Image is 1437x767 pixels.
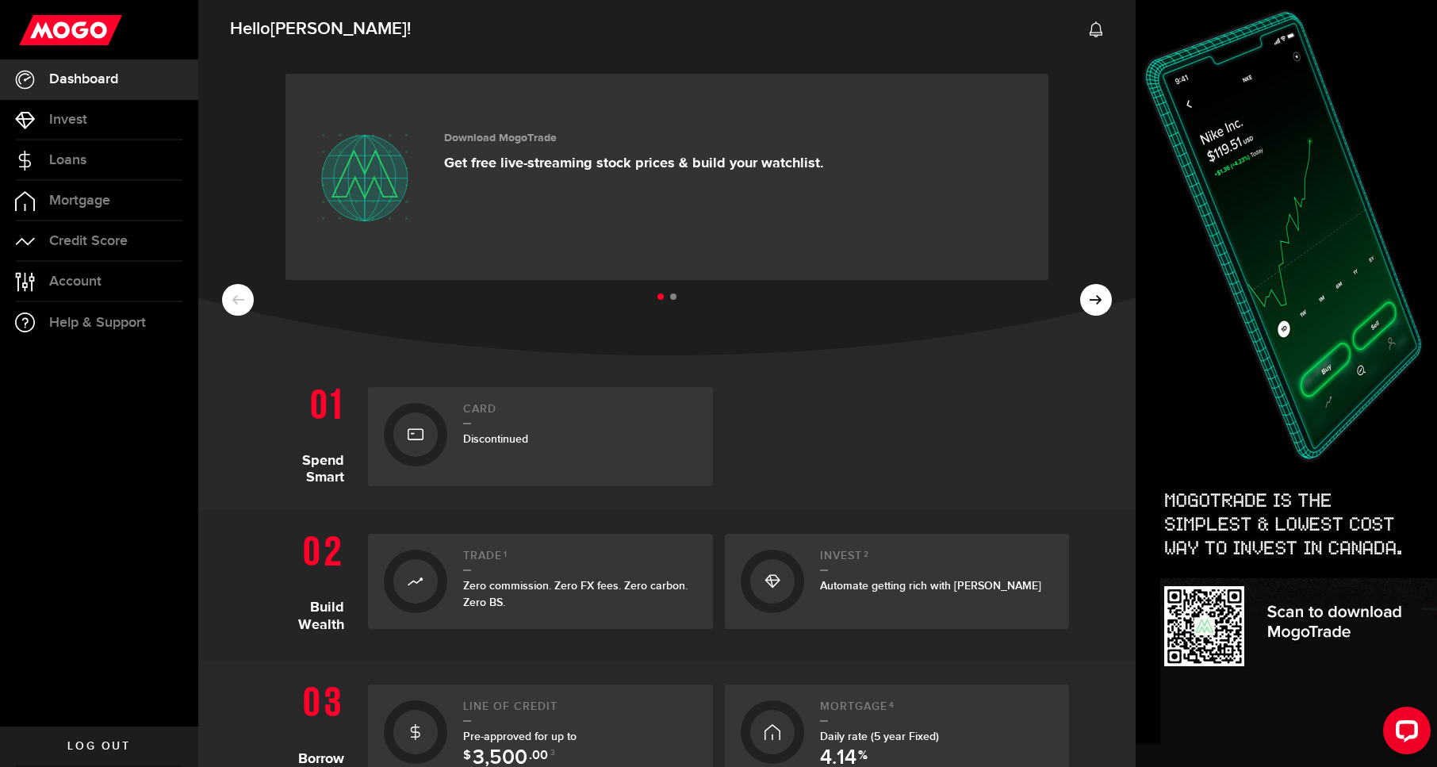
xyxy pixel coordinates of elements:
[67,741,130,752] span: Log out
[285,74,1048,280] a: Download MogoTrade Get free live-streaming stock prices & build your watchlist.
[820,730,939,743] span: Daily rate (5 year Fixed)
[1370,700,1437,767] iframe: LiveChat chat widget
[463,700,697,722] h2: Line of credit
[368,534,713,629] a: Trade1Zero commission. Zero FX fees. Zero carbon. Zero BS.
[550,748,555,757] sup: 3
[265,526,356,637] h1: Build Wealth
[49,72,118,86] span: Dashboard
[463,579,688,609] span: Zero commission. Zero FX fees. Zero carbon. Zero BS.
[49,316,146,330] span: Help & Support
[49,153,86,167] span: Loans
[270,18,407,40] span: [PERSON_NAME]
[49,234,128,248] span: Credit Score
[265,379,356,486] h1: Spend Smart
[820,579,1041,593] span: Automate getting rich with [PERSON_NAME]
[444,132,824,145] h3: Download MogoTrade
[230,13,411,46] span: Hello !
[820,550,1054,571] h2: Invest
[463,432,528,446] span: Discontinued
[864,550,869,559] sup: 2
[463,550,697,571] h2: Trade
[820,700,1054,722] h2: Mortgage
[725,534,1070,629] a: Invest2Automate getting rich with [PERSON_NAME]
[889,700,895,710] sup: 4
[444,155,824,172] p: Get free live-streaming stock prices & build your watchlist.
[504,550,508,559] sup: 1
[49,194,110,208] span: Mortgage
[49,274,102,289] span: Account
[49,113,87,127] span: Invest
[463,730,577,760] span: Pre-approved for up to
[463,403,697,424] h2: Card
[368,387,713,486] a: CardDiscontinued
